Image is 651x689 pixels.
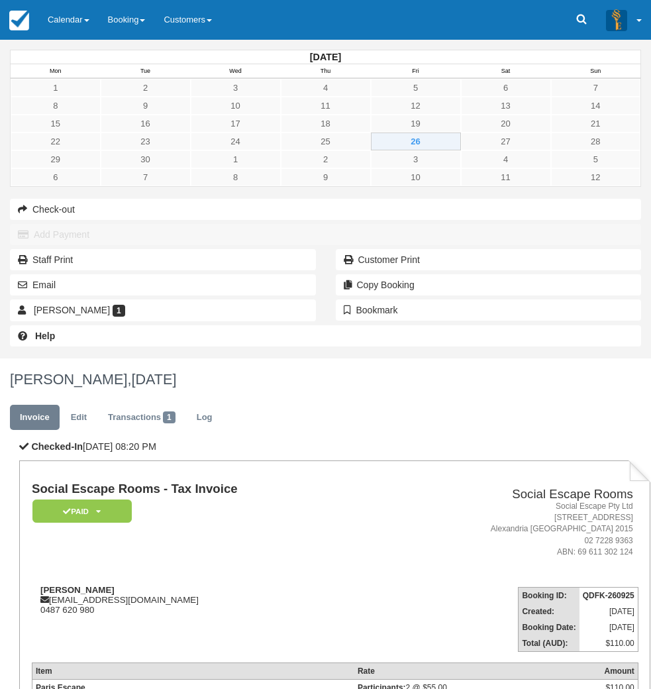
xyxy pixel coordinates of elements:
[461,79,551,97] a: 6
[40,585,115,595] strong: [PERSON_NAME]
[371,79,461,97] a: 5
[10,199,641,220] button: Check-out
[191,79,281,97] a: 3
[101,168,191,186] a: 7
[579,635,638,652] td: $110.00
[551,150,641,168] a: 5
[19,440,650,454] p: [DATE] 08:20 PM
[11,132,101,150] a: 22
[101,150,191,168] a: 30
[579,619,638,635] td: [DATE]
[519,587,579,604] th: Booking ID:
[385,501,633,558] address: Social Escape Pty Ltd [STREET_ADDRESS] Alexandria [GEOGRAPHIC_DATA] 2015 02 7228 9363 ABN: 69 611...
[31,441,83,452] b: Checked-In
[98,405,185,431] a: Transactions1
[10,224,641,245] button: Add Payment
[354,662,601,679] th: Rate
[519,604,579,619] th: Created:
[101,79,191,97] a: 2
[461,150,551,168] a: 4
[371,150,461,168] a: 3
[551,97,641,115] a: 14
[281,132,371,150] a: 25
[281,168,371,186] a: 9
[10,274,316,295] button: Email
[551,64,641,79] th: Sun
[191,168,281,186] a: 8
[336,249,642,270] a: Customer Print
[34,305,110,315] span: [PERSON_NAME]
[10,372,641,388] h1: [PERSON_NAME],
[191,150,281,168] a: 1
[101,115,191,132] a: 16
[11,97,101,115] a: 8
[10,405,60,431] a: Invoice
[61,405,97,431] a: Edit
[101,97,191,115] a: 9
[371,64,461,79] th: Fri
[461,168,551,186] a: 11
[163,411,175,423] span: 1
[32,662,354,679] th: Item
[281,64,371,79] th: Thu
[551,168,641,186] a: 12
[519,635,579,652] th: Total (AUD):
[551,115,641,132] a: 21
[9,11,29,30] img: checkfront-main-nav-mini-logo.png
[113,305,125,317] span: 1
[191,97,281,115] a: 10
[32,482,379,496] h1: Social Escape Rooms - Tax Invoice
[32,500,132,523] em: Paid
[519,619,579,635] th: Booking Date:
[583,591,634,600] strong: QDFK-260925
[551,132,641,150] a: 28
[281,79,371,97] a: 4
[32,499,127,523] a: Paid
[601,662,638,679] th: Amount
[10,249,316,270] a: Staff Print
[187,405,223,431] a: Log
[606,9,627,30] img: A3
[579,604,638,619] td: [DATE]
[281,150,371,168] a: 2
[371,132,461,150] a: 26
[101,64,191,79] th: Tue
[32,585,379,615] div: [EMAIL_ADDRESS][DOMAIN_NAME] 0487 620 980
[461,97,551,115] a: 13
[11,115,101,132] a: 15
[101,132,191,150] a: 23
[371,115,461,132] a: 19
[191,115,281,132] a: 17
[11,150,101,168] a: 29
[336,274,642,295] button: Copy Booking
[10,325,641,346] a: Help
[35,331,55,341] b: Help
[11,79,101,97] a: 1
[131,371,176,388] span: [DATE]
[191,64,281,79] th: Wed
[371,97,461,115] a: 12
[461,115,551,132] a: 20
[385,488,633,502] h2: Social Escape Rooms
[11,168,101,186] a: 6
[461,132,551,150] a: 27
[336,299,642,321] button: Bookmark
[461,64,551,79] th: Sat
[310,52,341,62] strong: [DATE]
[281,115,371,132] a: 18
[371,168,461,186] a: 10
[281,97,371,115] a: 11
[11,64,101,79] th: Mon
[191,132,281,150] a: 24
[10,299,316,321] a: [PERSON_NAME] 1
[551,79,641,97] a: 7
